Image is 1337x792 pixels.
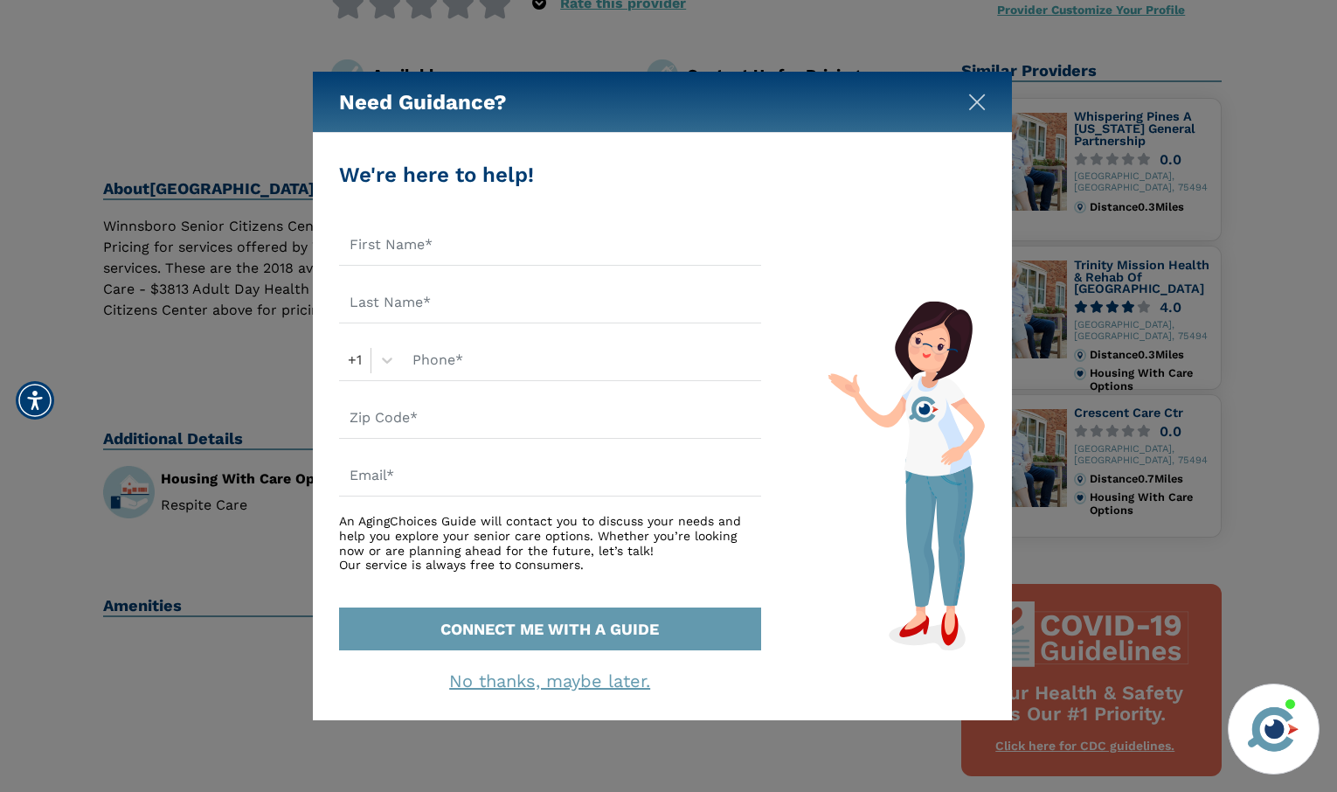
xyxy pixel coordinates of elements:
[402,341,761,381] input: Phone*
[968,94,986,111] img: modal-close.svg
[339,72,507,133] h5: Need Guidance?
[449,670,650,691] a: No thanks, maybe later.
[16,381,54,420] div: Accessibility Menu
[991,434,1320,673] iframe: iframe
[339,226,761,266] input: First Name*
[339,514,761,573] div: An AgingChoices Guide will contact you to discuss your needs and help you explore your senior car...
[339,456,761,497] input: Email*
[339,399,761,439] input: Zip Code*
[828,301,985,650] img: match-guide-form.svg
[339,608,761,650] button: CONNECT ME WITH A GUIDE
[968,90,986,108] button: Close
[339,283,761,323] input: Last Name*
[339,159,761,191] div: We're here to help!
[1243,699,1303,759] img: avatar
